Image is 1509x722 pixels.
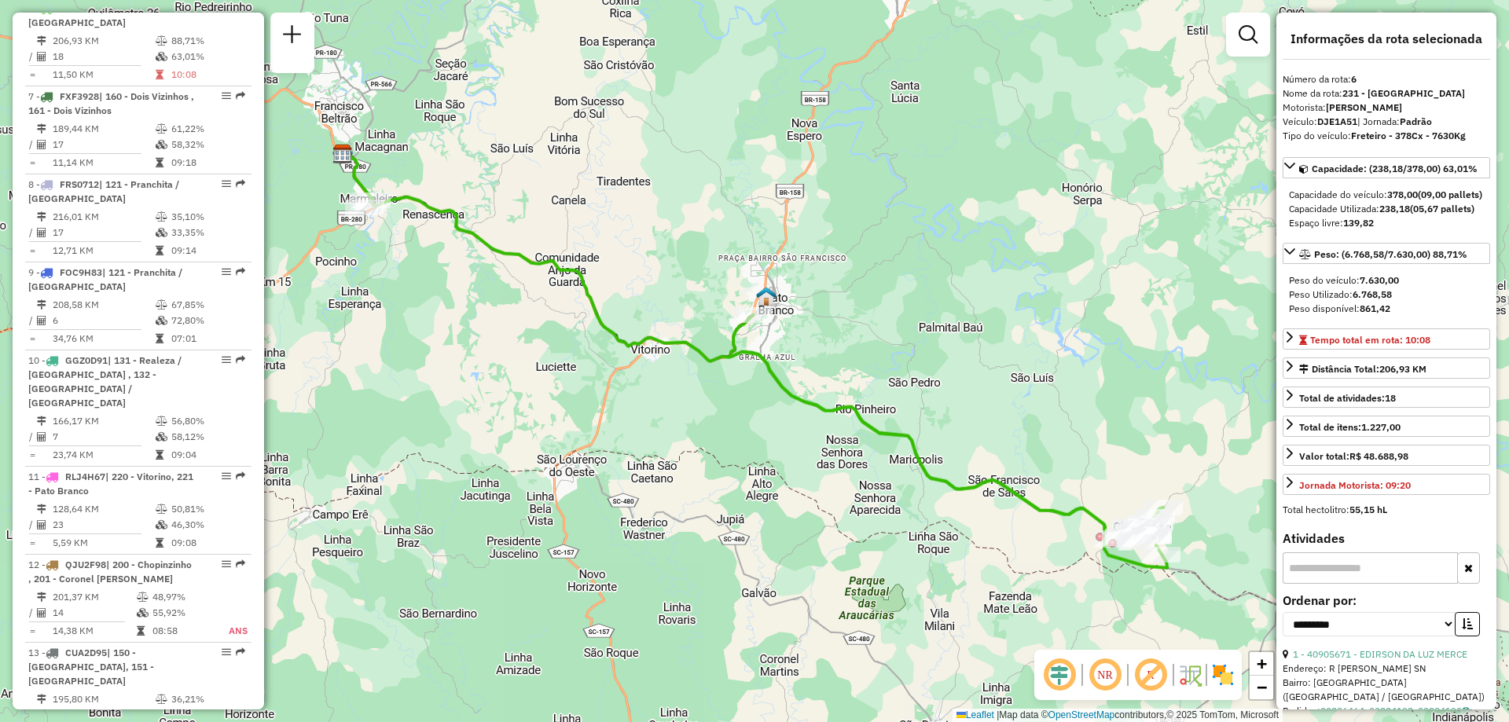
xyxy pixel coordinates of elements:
td: 5,59 KM [52,535,155,551]
td: = [28,623,36,639]
strong: 6 [1351,73,1357,85]
div: Peso Utilizado: [1289,288,1484,302]
i: % de utilização do peso [156,504,167,514]
td: 166,17 KM [52,413,155,429]
td: 189,44 KM [52,121,155,137]
td: 17 [52,137,155,152]
span: | 200 - Chopinzinho , 201 - Coronel [PERSON_NAME] [28,559,192,585]
td: 50,81% [171,501,245,517]
div: Número da rota: [1283,72,1490,86]
span: Ocultar deslocamento [1041,656,1078,694]
td: 6 [52,313,155,328]
span: Exibir rótulo [1132,656,1169,694]
a: Zoom in [1250,652,1273,676]
td: 58,32% [171,137,245,152]
td: 34,76 KM [52,331,155,346]
strong: 861,42 [1360,302,1390,314]
i: % de utilização da cubagem [137,608,149,618]
a: Tempo total em rota: 10:08 [1283,328,1490,350]
i: % de utilização da cubagem [156,228,167,237]
i: Total de Atividades [37,316,46,325]
i: % de utilização da cubagem [156,316,167,325]
div: Motorista: [1283,101,1490,115]
span: 13 - [28,647,154,687]
td: 67,85% [171,297,245,313]
span: 8 - [28,178,179,204]
span: − [1257,677,1267,697]
td: 48,97% [152,589,212,605]
div: Bairro: [GEOGRAPHIC_DATA] ([GEOGRAPHIC_DATA] / [GEOGRAPHIC_DATA]) [1283,676,1490,704]
strong: [PERSON_NAME] [1326,101,1402,113]
i: % de utilização do peso [156,212,167,222]
strong: 231 - [GEOGRAPHIC_DATA] [1342,87,1465,99]
strong: 378,00 [1387,189,1418,200]
td: 09:18 [171,155,245,170]
div: Total hectolitro: [1283,503,1490,517]
em: Rota exportada [236,267,245,277]
span: | 131 - Realeza / [GEOGRAPHIC_DATA] , 132 - [GEOGRAPHIC_DATA] / [GEOGRAPHIC_DATA] [28,354,182,409]
em: Opções [222,647,231,657]
strong: 7.630,00 [1360,274,1399,286]
i: % de utilização da cubagem [156,432,167,442]
div: Capacidade: (238,18/378,00) 63,01% [1283,181,1490,236]
td: 10:08 [171,67,245,82]
td: / [28,225,36,240]
i: % de utilização do peso [156,416,167,426]
button: Ordem crescente [1455,612,1480,636]
a: Exibir filtros [1232,19,1264,50]
a: 1 - 40905671 - EDIRSON DA LUZ MERCE [1293,648,1467,660]
em: Rota exportada [236,355,245,365]
i: Tempo total em rota [156,158,163,167]
td: 17 [52,225,155,240]
div: Map data © contributors,© 2025 TomTom, Microsoft [953,709,1283,722]
div: Tipo do veículo: [1283,129,1490,143]
span: 11 - [28,471,193,497]
strong: (05,67 pallets) [1410,203,1474,214]
span: FXF3928 [60,90,99,102]
strong: DJE1A51 [1317,115,1357,127]
div: Pedidos: [1283,704,1490,718]
em: Opções [222,267,231,277]
span: | Jornada: [1357,115,1432,127]
div: Peso disponível: [1289,302,1484,316]
td: 11,14 KM [52,155,155,170]
i: Total de Atividades [37,520,46,530]
i: Distância Total [37,592,46,602]
span: GGZ0D91 [65,354,108,366]
i: % de utilização da cubagem [156,52,167,61]
div: Valor total: [1299,449,1408,464]
td: 11,50 KM [52,67,155,82]
div: Capacidade do veículo: [1289,188,1484,202]
td: = [28,447,36,463]
label: Ordenar por: [1283,591,1490,610]
span: 6 - [28,2,129,28]
span: RLJ4H67 [65,471,105,482]
i: Tempo total em rota [156,450,163,460]
span: 7 - [28,90,194,116]
span: Peso: (6.768,58/7.630,00) 88,71% [1314,248,1467,260]
a: 30226464, 30224192, 30224193 [1320,705,1470,717]
strong: 55,15 hL [1349,504,1387,515]
td: 56,80% [171,413,245,429]
strong: Freteiro - 378Cx - 7630Kg [1351,130,1466,141]
i: % de utilização do peso [156,124,167,134]
div: Peso: (6.768,58/7.630,00) 88,71% [1283,267,1490,322]
div: Distância Total: [1299,362,1426,376]
a: Total de itens:1.227,00 [1283,416,1490,437]
td: 88,71% [171,33,245,49]
td: 36,21% [171,691,245,707]
td: 35,10% [171,209,245,225]
i: Total de Atividades [37,52,46,61]
td: / [28,49,36,64]
td: / [28,429,36,445]
td: 201,37 KM [52,589,136,605]
em: Rota exportada [236,471,245,481]
td: = [28,535,36,551]
span: | [997,709,999,720]
a: Capacidade: (238,18/378,00) 63,01% [1283,157,1490,178]
span: FOC9H83 [60,266,102,278]
td: 09:04 [171,447,245,463]
img: 706 UDC Light Pato Branco [756,286,777,306]
i: Distância Total [37,695,46,704]
h4: Atividades [1283,531,1490,546]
